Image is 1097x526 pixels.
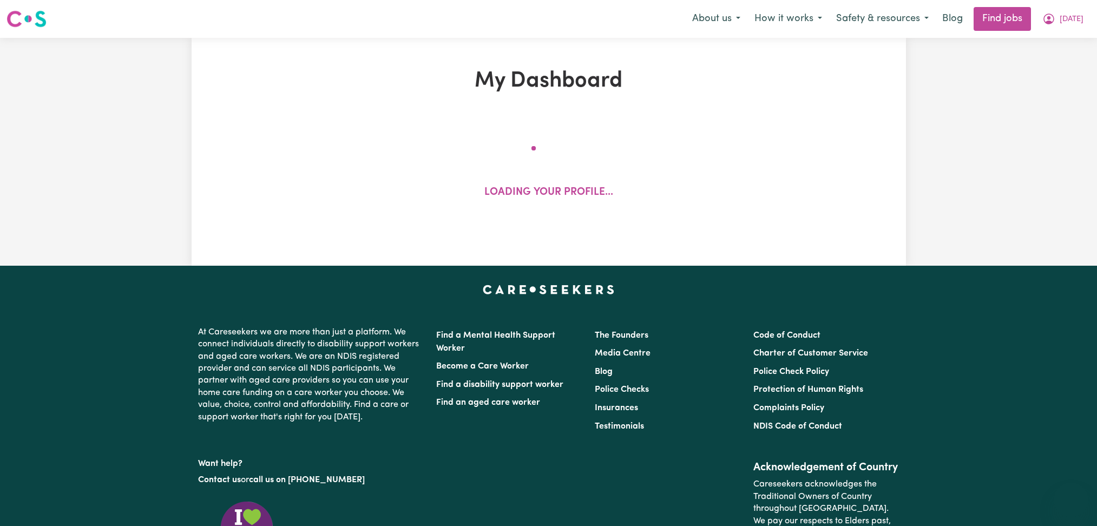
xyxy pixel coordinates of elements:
button: Safety & resources [829,8,936,30]
a: Police Check Policy [753,367,829,376]
a: Find jobs [974,7,1031,31]
span: [DATE] [1060,14,1083,25]
a: Charter of Customer Service [753,349,868,358]
a: Complaints Policy [753,404,824,412]
p: Loading your profile... [484,185,613,201]
a: Police Checks [595,385,649,394]
a: NDIS Code of Conduct [753,422,842,431]
a: The Founders [595,331,648,340]
iframe: Button to launch messaging window [1054,483,1088,517]
h1: My Dashboard [317,68,780,94]
a: Insurances [595,404,638,412]
p: Want help? [198,453,423,470]
a: Blog [936,7,969,31]
button: My Account [1035,8,1091,30]
a: Careseekers home page [483,285,614,294]
a: Contact us [198,476,241,484]
a: Find a disability support worker [436,380,563,389]
button: About us [685,8,747,30]
a: Become a Care Worker [436,362,529,371]
p: or [198,470,423,490]
p: At Careseekers we are more than just a platform. We connect individuals directly to disability su... [198,322,423,428]
a: call us on [PHONE_NUMBER] [249,476,365,484]
a: Code of Conduct [753,331,820,340]
a: Find a Mental Health Support Worker [436,331,555,353]
a: Media Centre [595,349,651,358]
a: Testimonials [595,422,644,431]
a: Careseekers logo [6,6,47,31]
button: How it works [747,8,829,30]
h2: Acknowledgement of Country [753,461,899,474]
img: Careseekers logo [6,9,47,29]
a: Blog [595,367,613,376]
a: Find an aged care worker [436,398,540,407]
a: Protection of Human Rights [753,385,863,394]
